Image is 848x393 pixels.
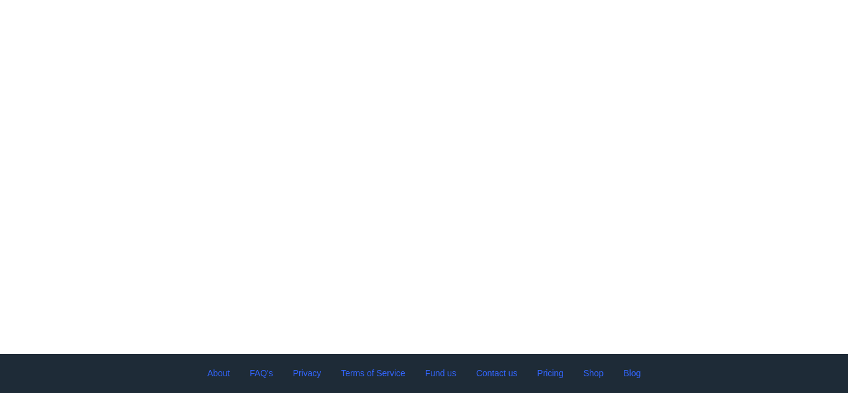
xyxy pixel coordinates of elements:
[476,366,517,381] a: Contact us
[250,366,273,381] a: FAQ's
[537,366,563,381] a: Pricing
[341,366,405,381] a: Terms of Service
[293,366,322,381] a: Privacy
[584,366,604,381] a: Shop
[207,366,230,381] a: About
[425,366,456,381] a: Fund us
[623,366,641,381] a: Blog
